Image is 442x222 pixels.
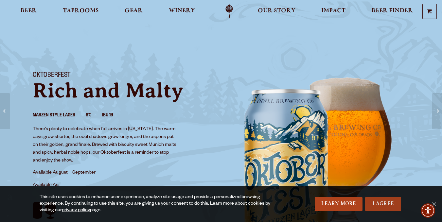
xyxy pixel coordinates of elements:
span: Impact [321,8,345,13]
li: Marzen Style Lager [33,111,86,120]
span: Gear [125,8,143,13]
a: Beer Finder [367,4,417,19]
a: Gear [120,4,147,19]
li: IBU 19 [102,111,124,120]
div: Accessibility Menu [421,203,435,218]
a: Winery [165,4,199,19]
div: This site uses cookies to enhance user experience, analyze site usage and provide a personalized ... [40,194,285,214]
a: Learn More [315,197,363,211]
p: There’s plenty to celebrate when fall arrives in [US_STATE]. The warm days grow shorter, the cool... [33,126,177,165]
p: Rich and Malty [33,80,213,101]
a: Taprooms [59,4,103,19]
a: Impact [317,4,350,19]
a: Our Story [254,4,300,19]
span: Our Story [258,8,295,13]
span: Winery [169,8,195,13]
a: privacy policy [62,208,90,213]
a: Beer [16,4,41,19]
span: Taprooms [63,8,99,13]
p: Available As: [33,181,213,189]
a: I Agree [365,197,401,211]
p: Available August – September [33,169,177,177]
span: Beer [21,8,37,13]
h1: Oktoberfest [33,72,213,80]
span: Beer Finder [372,8,413,13]
a: Odell Home [217,4,241,19]
li: 6% [86,111,102,120]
